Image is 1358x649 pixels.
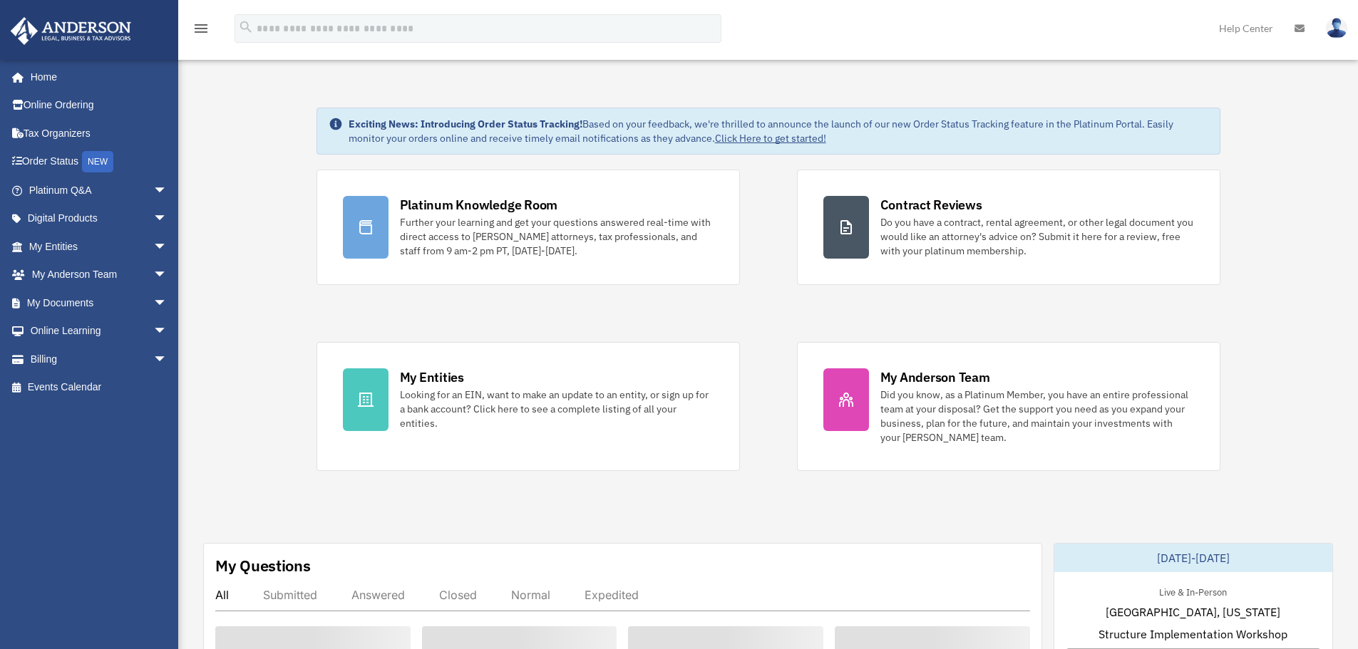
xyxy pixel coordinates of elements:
div: Live & In-Person [1148,583,1238,598]
a: Platinum Knowledge Room Further your learning and get your questions answered real-time with dire... [317,170,740,285]
div: Looking for an EIN, want to make an update to an entity, or sign up for a bank account? Click her... [400,388,714,430]
div: My Anderson Team [880,368,990,386]
span: arrow_drop_down [153,317,182,346]
div: My Questions [215,555,311,576]
strong: Exciting News: Introducing Order Status Tracking! [349,118,582,130]
span: Structure Implementation Workshop [1099,625,1287,643]
a: Online Ordering [10,91,189,120]
div: Further your learning and get your questions answered real-time with direct access to [PERSON_NAM... [400,215,714,258]
a: Click Here to get started! [715,132,826,145]
a: My Documentsarrow_drop_down [10,289,189,317]
div: Closed [439,588,477,602]
span: arrow_drop_down [153,261,182,290]
div: NEW [82,151,113,172]
a: Contract Reviews Do you have a contract, rental agreement, or other legal document you would like... [797,170,1220,285]
a: Tax Organizers [10,119,189,147]
div: Submitted [263,588,317,602]
a: Events Calendar [10,373,189,402]
div: [DATE]-[DATE] [1054,544,1332,572]
a: Billingarrow_drop_down [10,345,189,373]
a: Online Learningarrow_drop_down [10,317,189,346]
img: Anderson Advisors Platinum Portal [6,17,135,45]
a: My Entitiesarrow_drop_down [10,232,189,261]
div: All [215,588,229,602]
a: Order StatusNEW [10,147,189,177]
span: arrow_drop_down [153,289,182,318]
a: My Anderson Team Did you know, as a Platinum Member, you have an entire professional team at your... [797,342,1220,471]
a: menu [192,25,210,37]
span: arrow_drop_down [153,232,182,261]
div: Did you know, as a Platinum Member, you have an entire professional team at your disposal? Get th... [880,388,1194,445]
div: Answered [351,588,405,602]
i: menu [192,20,210,37]
div: My Entities [400,368,464,386]
a: Platinum Q&Aarrow_drop_down [10,176,189,204]
span: [GEOGRAPHIC_DATA], [US_STATE] [1106,603,1280,621]
span: arrow_drop_down [153,345,182,374]
a: Home [10,63,182,91]
div: Expedited [585,588,639,602]
span: arrow_drop_down [153,176,182,205]
div: Do you have a contract, rental agreement, or other legal document you would like an attorney's ad... [880,215,1194,258]
span: arrow_drop_down [153,204,182,234]
div: Based on your feedback, we're thrilled to announce the launch of our new Order Status Tracking fe... [349,117,1208,145]
div: Normal [511,588,550,602]
a: My Anderson Teamarrow_drop_down [10,261,189,289]
div: Platinum Knowledge Room [400,196,558,214]
a: Digital Productsarrow_drop_down [10,204,189,233]
img: User Pic [1326,18,1347,38]
a: My Entities Looking for an EIN, want to make an update to an entity, or sign up for a bank accoun... [317,342,740,471]
i: search [238,19,254,35]
div: Contract Reviews [880,196,982,214]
